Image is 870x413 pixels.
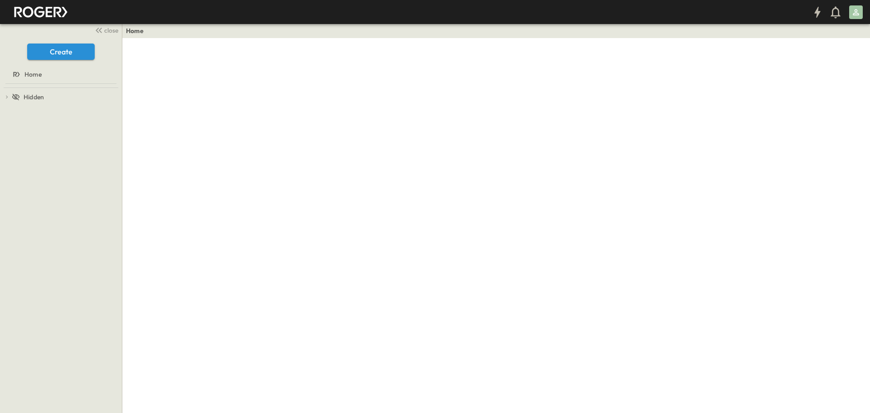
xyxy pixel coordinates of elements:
[24,70,42,79] span: Home
[91,24,120,36] button: close
[126,26,144,35] a: Home
[126,26,149,35] nav: breadcrumbs
[2,68,118,81] a: Home
[27,44,95,60] button: Create
[24,92,44,102] span: Hidden
[104,26,118,35] span: close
